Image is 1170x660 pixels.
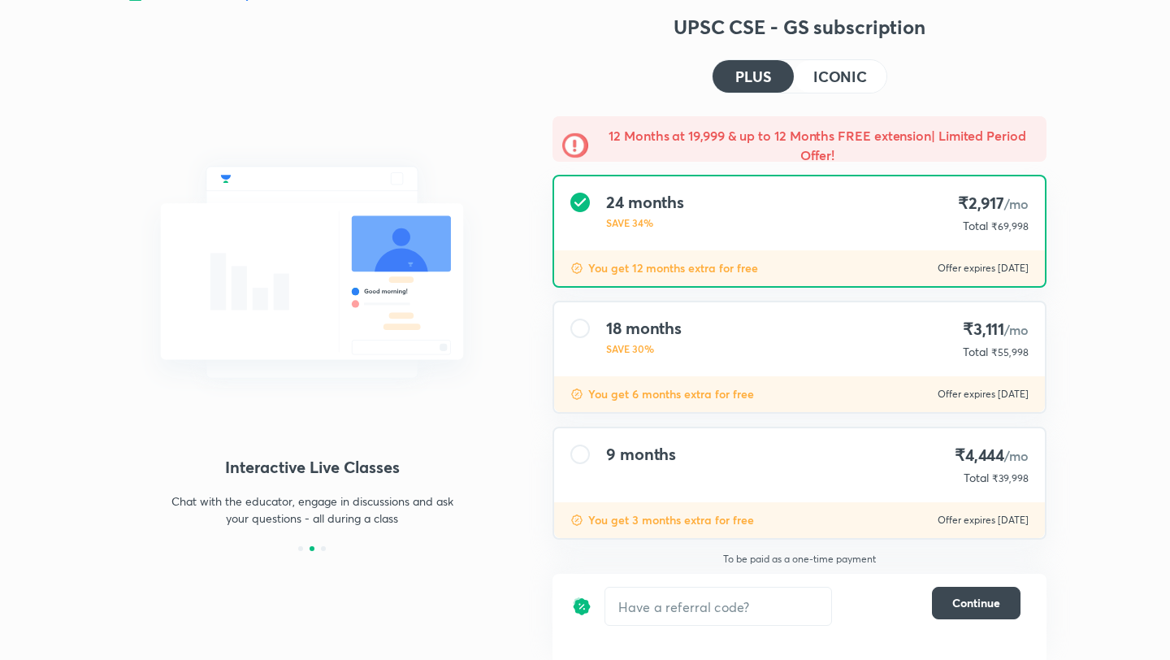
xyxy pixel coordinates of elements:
[991,346,1029,358] span: ₹55,998
[713,60,794,93] button: PLUS
[570,262,583,275] img: discount
[955,445,1029,467] h4: ₹4,444
[938,514,1029,527] p: Offer expires [DATE]
[1004,195,1029,212] span: /mo
[1004,447,1029,464] span: /mo
[606,193,684,212] h4: 24 months
[956,193,1029,215] h4: ₹2,917
[1004,321,1029,338] span: /mo
[606,445,676,464] h4: 9 months
[735,69,771,84] h4: PLUS
[598,126,1037,165] h5: 12 Months at 19,999 & up to 12 Months FREE extension| Limited Period Offer!
[606,341,682,356] p: SAVE 30%
[932,587,1020,619] button: Continue
[588,260,758,276] p: You get 12 months extra for free
[938,262,1029,275] p: Offer expires [DATE]
[813,69,867,84] h4: ICONIC
[605,588,831,626] input: Have a referral code?
[794,60,886,93] button: ICONIC
[956,319,1029,341] h4: ₹3,111
[963,344,988,360] p: Total
[964,470,989,486] p: Total
[963,218,988,234] p: Total
[552,14,1046,40] h3: UPSC CSE - GS subscription
[539,553,1059,566] p: To be paid as a one-time payment
[572,587,591,626] img: discount
[588,386,754,402] p: You get 6 months extra for free
[570,388,583,401] img: discount
[991,220,1029,232] span: ₹69,998
[992,472,1029,484] span: ₹39,998
[606,319,682,338] h4: 18 months
[952,595,1000,611] span: Continue
[570,514,583,527] img: discount
[562,132,588,158] img: -
[171,493,453,527] p: Chat with the educator, engage in discussions and ask your questions - all during a class
[588,512,754,528] p: You get 3 months extra for free
[123,131,500,414] img: chat_with_educator_6cb3c64761.svg
[938,388,1029,401] p: Offer expires [DATE]
[123,455,500,480] h4: Interactive Live Classes
[606,215,684,230] p: SAVE 34%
